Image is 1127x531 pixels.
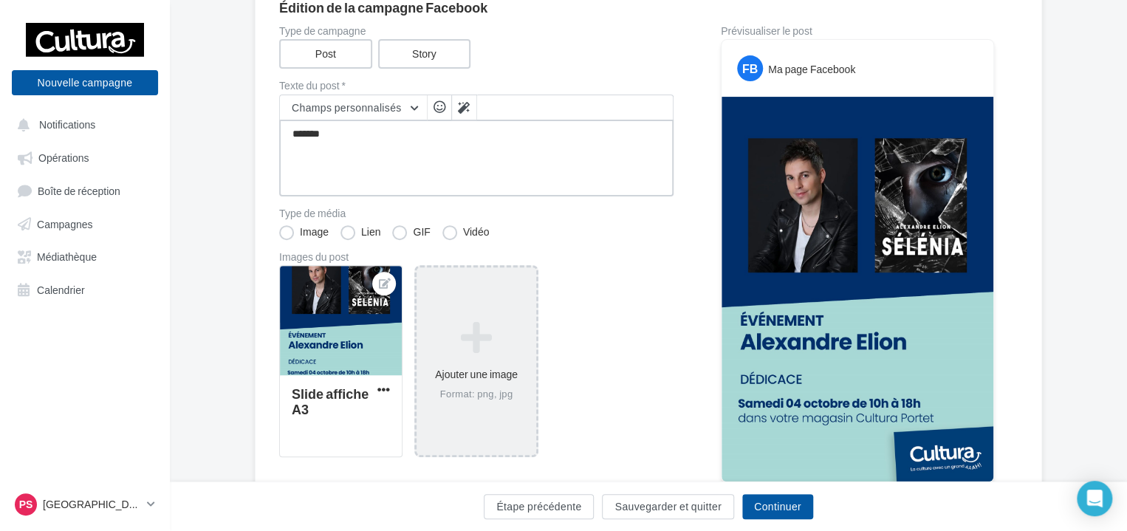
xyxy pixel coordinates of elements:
[9,242,161,269] a: Médiathèque
[37,283,85,295] span: Calendrier
[279,208,674,219] label: Type de média
[742,494,813,519] button: Continuer
[279,225,329,240] label: Image
[12,490,158,518] a: Ps [GEOGRAPHIC_DATA]
[37,250,97,263] span: Médiathèque
[1077,481,1112,516] div: Open Intercom Messenger
[279,80,674,91] label: Texte du post *
[9,143,161,170] a: Opérations
[9,275,161,302] a: Calendrier
[9,177,161,204] a: Boîte de réception
[9,210,161,236] a: Campagnes
[279,26,674,36] label: Type de campagne
[9,111,155,137] button: Notifications
[280,95,427,120] button: Champs personnalisés
[484,494,594,519] button: Étape précédente
[279,1,1018,14] div: Édition de la campagne Facebook
[721,26,994,36] div: Prévisualiser le post
[19,497,33,512] span: Ps
[378,39,471,69] label: Story
[292,101,402,114] span: Champs personnalisés
[38,184,120,196] span: Boîte de réception
[12,70,158,95] button: Nouvelle campagne
[39,118,95,131] span: Notifications
[37,217,93,230] span: Campagnes
[43,497,141,512] p: [GEOGRAPHIC_DATA]
[292,386,369,417] div: Slide affiche A3
[279,252,674,262] div: Images du post
[279,39,372,69] label: Post
[768,62,855,77] div: Ma page Facebook
[392,225,430,240] label: GIF
[602,494,733,519] button: Sauvegarder et quitter
[442,225,490,240] label: Vidéo
[340,225,380,240] label: Lien
[737,55,763,81] div: FB
[38,151,89,164] span: Opérations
